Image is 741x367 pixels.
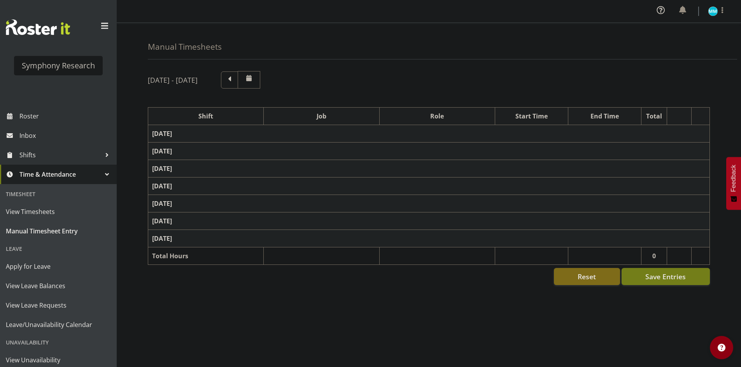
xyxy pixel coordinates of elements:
[622,268,710,285] button: Save Entries
[578,271,596,282] span: Reset
[641,247,667,265] td: 0
[148,42,222,51] h4: Manual Timesheets
[2,202,115,221] a: View Timesheets
[6,280,111,292] span: View Leave Balances
[148,230,710,247] td: [DATE]
[2,276,115,296] a: View Leave Balances
[718,344,725,351] img: help-xxl-2.png
[645,111,663,121] div: Total
[2,257,115,276] a: Apply for Leave
[2,221,115,241] a: Manual Timesheet Entry
[6,19,70,35] img: Rosterit website logo
[499,111,564,121] div: Start Time
[268,111,375,121] div: Job
[6,319,111,330] span: Leave/Unavailability Calendar
[19,149,101,161] span: Shifts
[148,76,198,84] h5: [DATE] - [DATE]
[152,111,259,121] div: Shift
[708,7,718,16] img: murphy-mulholland11450.jpg
[19,130,113,141] span: Inbox
[554,268,620,285] button: Reset
[2,315,115,334] a: Leave/Unavailability Calendar
[148,195,710,212] td: [DATE]
[384,111,491,121] div: Role
[148,160,710,177] td: [DATE]
[148,177,710,195] td: [DATE]
[6,299,111,311] span: View Leave Requests
[2,186,115,202] div: Timesheet
[6,354,111,366] span: View Unavailability
[2,241,115,257] div: Leave
[19,110,113,122] span: Roster
[19,169,101,180] span: Time & Attendance
[645,271,686,282] span: Save Entries
[572,111,637,121] div: End Time
[726,157,741,210] button: Feedback - Show survey
[6,225,111,237] span: Manual Timesheet Entry
[6,206,111,217] span: View Timesheets
[2,334,115,350] div: Unavailability
[148,247,264,265] td: Total Hours
[6,261,111,272] span: Apply for Leave
[148,143,710,160] td: [DATE]
[22,60,95,71] div: Symphony Research
[148,125,710,143] td: [DATE]
[730,165,737,192] span: Feedback
[148,212,710,230] td: [DATE]
[2,296,115,315] a: View Leave Requests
